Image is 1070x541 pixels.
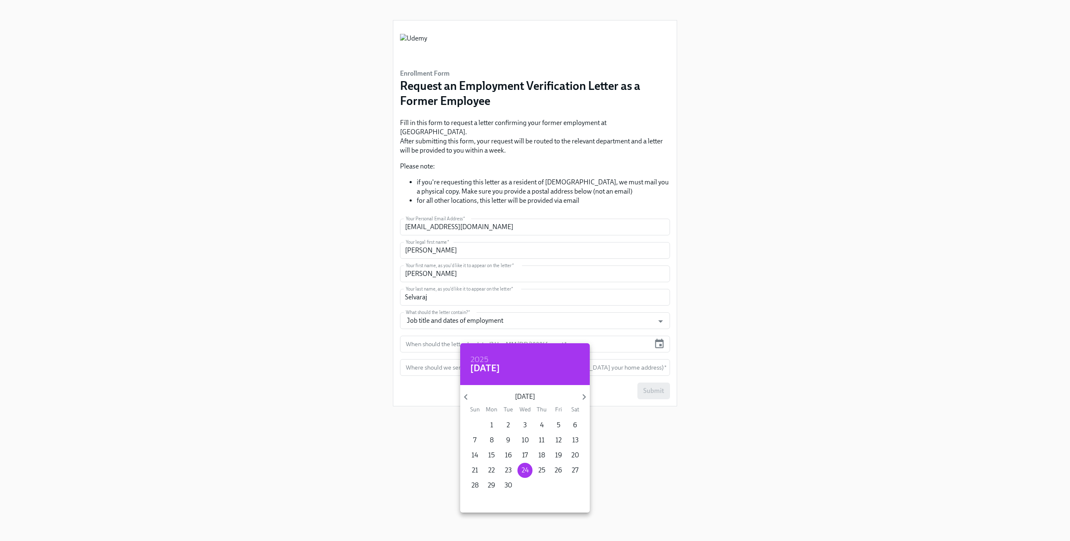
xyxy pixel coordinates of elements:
[534,433,549,448] button: 11
[568,448,583,463] button: 20
[470,364,500,373] button: [DATE]
[484,448,499,463] button: 15
[484,418,499,433] button: 1
[538,451,545,460] p: 18
[467,448,482,463] button: 14
[505,466,512,475] p: 23
[484,463,499,478] button: 22
[501,448,516,463] button: 16
[506,436,510,445] p: 9
[540,421,544,430] p: 4
[539,436,545,445] p: 11
[490,436,494,445] p: 8
[467,463,482,478] button: 21
[534,448,549,463] button: 18
[470,353,489,367] h6: 2025
[471,392,578,401] p: [DATE]
[484,478,499,493] button: 29
[488,451,495,460] p: 15
[557,421,560,430] p: 5
[522,466,529,475] p: 24
[501,478,516,493] button: 30
[517,418,532,433] button: 3
[551,406,566,413] span: Fri
[534,418,549,433] button: 4
[488,466,495,475] p: 22
[571,451,579,460] p: 20
[517,463,532,478] button: 24
[517,448,532,463] button: 17
[555,436,562,445] p: 12
[573,421,577,430] p: 6
[490,421,493,430] p: 1
[517,406,532,413] span: Wed
[534,406,549,413] span: Thu
[568,463,583,478] button: 27
[470,362,500,375] h4: [DATE]
[551,448,566,463] button: 19
[517,433,532,448] button: 10
[534,463,549,478] button: 25
[538,466,545,475] p: 25
[522,436,529,445] p: 10
[522,451,528,460] p: 17
[484,406,499,413] span: Mon
[568,433,583,448] button: 13
[471,481,479,490] p: 28
[505,451,512,460] p: 16
[467,478,482,493] button: 28
[484,433,499,448] button: 8
[551,433,566,448] button: 12
[501,406,516,413] span: Tue
[471,451,478,460] p: 14
[572,436,578,445] p: 13
[488,481,495,490] p: 29
[507,421,510,430] p: 2
[501,463,516,478] button: 23
[470,356,489,364] button: 2025
[555,451,562,460] p: 19
[568,418,583,433] button: 6
[467,406,482,413] span: Sun
[473,436,476,445] p: 7
[501,433,516,448] button: 9
[572,466,578,475] p: 27
[568,406,583,413] span: Sat
[467,433,482,448] button: 7
[472,466,478,475] p: 21
[555,466,562,475] p: 26
[551,418,566,433] button: 5
[504,481,512,490] p: 30
[501,418,516,433] button: 2
[523,421,527,430] p: 3
[551,463,566,478] button: 26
